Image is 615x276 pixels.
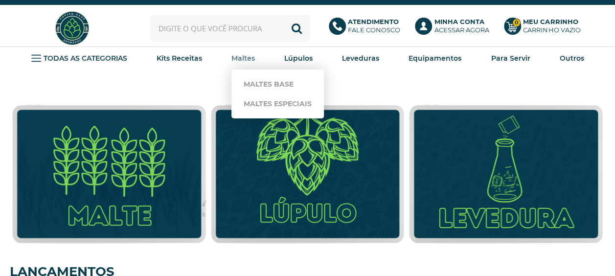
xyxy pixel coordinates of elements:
[342,54,379,63] strong: Leveduras
[231,54,255,63] strong: Maltes
[283,15,310,42] button: Buscar
[434,18,484,25] b: Minha Conta
[284,51,313,66] a: Lúpulos
[559,54,584,63] strong: Outros
[434,18,489,34] p: Acessar agora
[31,51,127,66] a: TODAS AS CATEGORIAS
[491,51,530,66] a: Para Servir
[284,54,313,63] strong: Lúpulos
[409,51,461,66] a: Equipamentos
[348,18,399,25] b: Atendimento
[409,54,461,63] strong: Equipamentos
[54,10,91,46] img: Hopfen Haus BrewShop
[523,26,580,34] div: Carrinho Vazio
[231,51,255,66] a: Maltes
[244,74,312,94] a: Maltes Base
[329,18,406,39] a: AtendimentoFale conosco
[12,105,206,244] img: Malte
[491,54,530,63] strong: Para Servir
[559,51,584,66] a: Outros
[211,105,405,244] img: Lúpulo
[157,54,202,63] strong: Kits Receitas
[415,18,494,39] a: Minha ContaAcessar agora
[512,19,521,27] strong: 0
[409,105,603,244] img: Leveduras
[523,18,578,25] b: Meu Carrinho
[342,51,379,66] a: Leveduras
[348,18,400,34] p: Fale conosco
[44,54,127,63] strong: TODAS AS CATEGORIAS
[244,94,312,114] a: Maltes Especiais
[150,15,310,42] input: Digite o que você procura
[157,51,202,66] a: Kits Receitas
